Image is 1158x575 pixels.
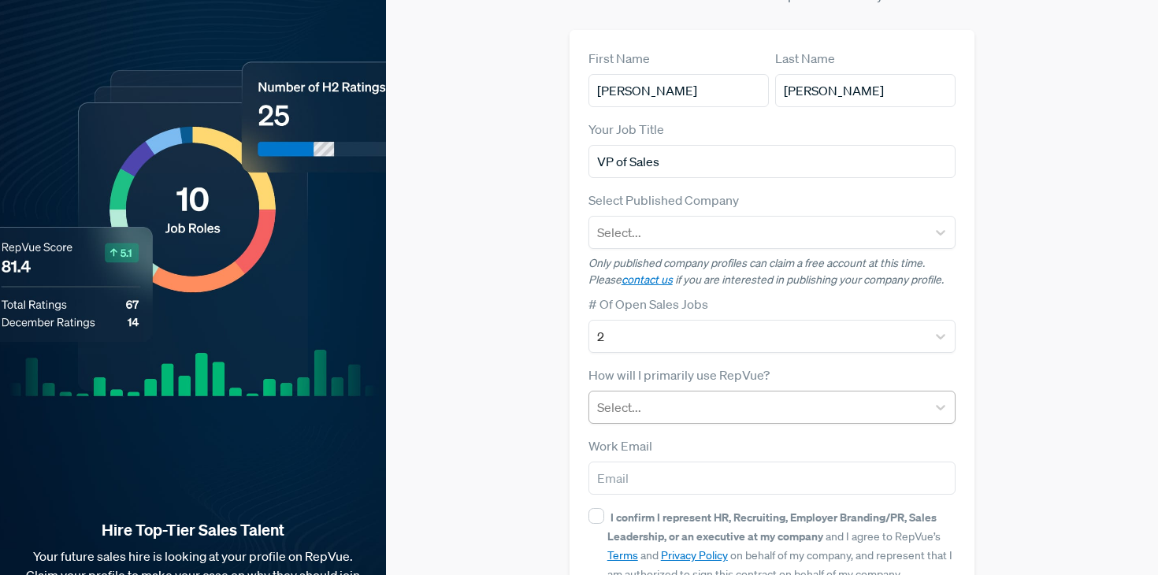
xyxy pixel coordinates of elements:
[588,365,770,384] label: How will I primarily use RepVue?
[588,462,956,495] input: Email
[588,49,650,68] label: First Name
[588,74,769,107] input: First Name
[588,255,956,288] p: Only published company profiles can claim a free account at this time. Please if you are interest...
[588,436,652,455] label: Work Email
[588,120,664,139] label: Your Job Title
[25,520,361,540] strong: Hire Top-Tier Sales Talent
[661,548,728,562] a: Privacy Policy
[775,49,835,68] label: Last Name
[607,510,937,543] strong: I confirm I represent HR, Recruiting, Employer Branding/PR, Sales Leadership, or an executive at ...
[775,74,956,107] input: Last Name
[607,548,638,562] a: Terms
[622,273,673,287] a: contact us
[588,295,708,313] label: # Of Open Sales Jobs
[588,191,739,210] label: Select Published Company
[588,145,956,178] input: Title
